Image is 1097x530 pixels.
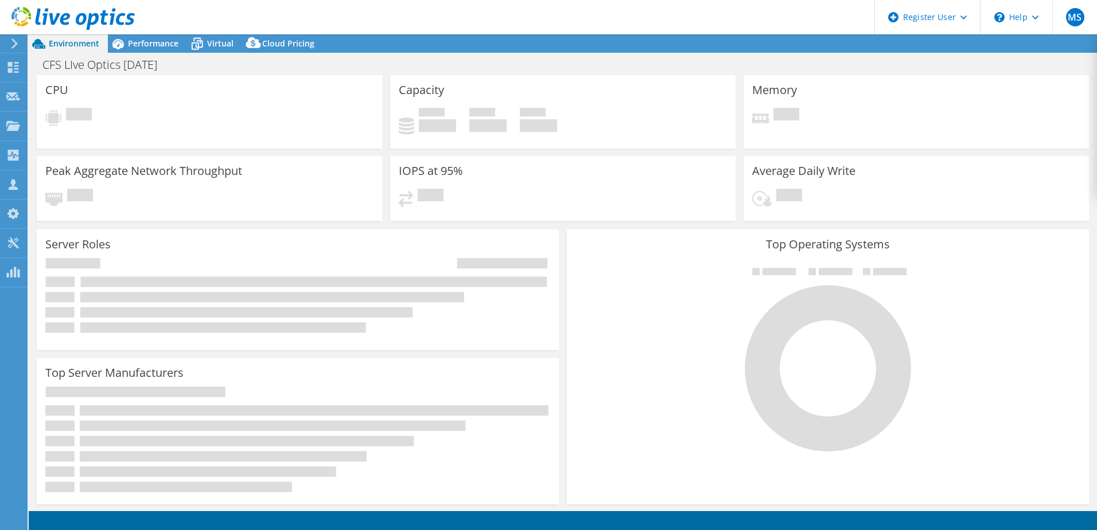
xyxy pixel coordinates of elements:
h3: Average Daily Write [752,165,855,177]
span: Pending [418,189,444,204]
span: Cloud Pricing [262,38,314,49]
h3: CPU [45,84,68,96]
h3: IOPS at 95% [399,165,463,177]
h3: Capacity [399,84,444,96]
span: Used [419,108,445,119]
h3: Memory [752,84,797,96]
span: Pending [776,189,802,204]
svg: \n [994,12,1005,22]
span: Environment [49,38,99,49]
span: Pending [773,108,799,123]
span: Free [469,108,495,119]
h3: Top Server Manufacturers [45,367,184,379]
span: Performance [128,38,178,49]
h3: Peak Aggregate Network Throughput [45,165,242,177]
span: Virtual [207,38,234,49]
h4: 0 GiB [520,119,557,132]
span: Pending [67,189,93,204]
h3: Top Operating Systems [575,238,1080,251]
h1: CFS LIve Optics [DATE] [37,59,175,71]
h4: 0 GiB [419,119,456,132]
span: Pending [66,108,92,123]
h3: Server Roles [45,238,111,251]
span: MS [1066,8,1084,26]
h4: 0 GiB [469,119,507,132]
span: Total [520,108,546,119]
